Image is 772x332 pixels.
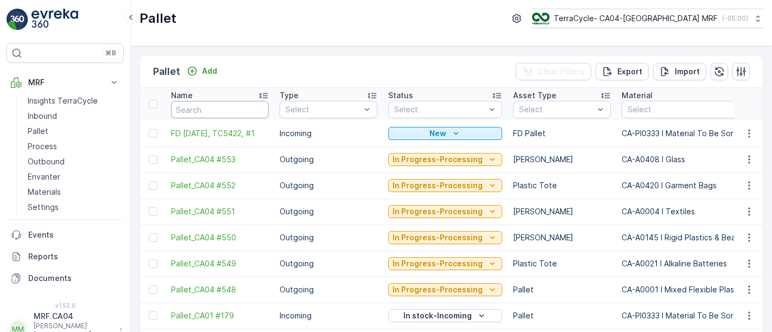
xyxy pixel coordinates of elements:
[388,153,502,166] button: In Progress-Processing
[388,205,502,218] button: In Progress-Processing
[532,12,549,24] img: TC_8rdWMmT_gp9TRR3.png
[393,154,483,165] p: In Progress-Processing
[28,111,57,122] p: Inbound
[34,311,114,322] p: MRF.CA04
[149,207,157,216] div: Toggle Row Selected
[23,124,124,139] a: Pallet
[280,180,377,191] p: Outgoing
[23,154,124,169] a: Outbound
[171,128,269,139] span: FD [DATE], TC5422, #1
[149,233,157,242] div: Toggle Row Selected
[513,128,611,139] p: FD Pallet
[171,284,269,295] a: Pallet_CA04 #548
[140,10,176,27] p: Pallet
[388,179,502,192] button: In Progress-Processing
[28,141,57,152] p: Process
[28,202,59,213] p: Settings
[393,258,483,269] p: In Progress-Processing
[532,9,763,28] button: TerraCycle- CA04-[GEOGRAPHIC_DATA] MRF(-05:00)
[537,66,585,77] p: Clear Filters
[7,267,124,289] a: Documents
[171,258,269,269] a: Pallet_CA04 #549
[280,90,299,101] p: Type
[171,310,269,321] a: Pallet_CA01 #179
[554,13,718,24] p: TerraCycle- CA04-[GEOGRAPHIC_DATA] MRF
[7,224,124,246] a: Events
[171,180,269,191] a: Pallet_CA04 #552
[171,90,193,101] p: Name
[722,14,748,23] p: ( -05:00 )
[513,232,611,243] p: [PERSON_NAME]
[388,309,502,322] button: In stock-Incoming
[280,128,377,139] p: Incoming
[23,184,124,200] a: Materials
[171,206,269,217] a: Pallet_CA04 #551
[596,63,649,80] button: Export
[516,63,591,80] button: Clear Filters
[171,101,269,118] input: Search
[28,171,60,182] p: Envanter
[280,284,377,295] p: Outgoing
[393,232,483,243] p: In Progress-Processing
[394,104,485,115] p: Select
[149,129,157,138] div: Toggle Row Selected
[280,232,377,243] p: Outgoing
[28,156,65,167] p: Outbound
[393,206,483,217] p: In Progress-Processing
[393,180,483,191] p: In Progress-Processing
[403,310,472,321] p: In stock-Incoming
[28,229,119,240] p: Events
[28,126,48,137] p: Pallet
[149,259,157,268] div: Toggle Row Selected
[388,90,413,101] p: Status
[388,283,502,296] button: In Progress-Processing
[513,258,611,269] p: Plastic Tote
[149,181,157,190] div: Toggle Row Selected
[622,90,653,101] p: Material
[7,72,124,93] button: MRF
[31,9,78,30] img: logo_light-DOdMpM7g.png
[388,257,502,270] button: In Progress-Processing
[23,139,124,154] a: Process
[23,169,124,184] a: Envanter
[171,128,269,139] a: FD Oct 1 2025, TC5422, #1
[280,310,377,321] p: Incoming
[513,310,611,321] p: Pallet
[171,154,269,165] span: Pallet_CA04 #553
[513,154,611,165] p: [PERSON_NAME]
[617,66,642,77] p: Export
[519,104,594,115] p: Select
[23,108,124,124] a: Inbound
[171,232,269,243] a: Pallet_CA04 #550
[149,311,157,320] div: Toggle Row Selected
[429,128,446,139] p: New
[513,180,611,191] p: Plastic Tote
[23,93,124,108] a: Insights TerraCycle
[28,77,102,88] p: MRF
[149,155,157,164] div: Toggle Row Selected
[280,206,377,217] p: Outgoing
[513,90,556,101] p: Asset Type
[28,95,98,106] p: Insights TerraCycle
[388,127,502,140] button: New
[28,273,119,284] p: Documents
[28,251,119,262] p: Reports
[280,154,377,165] p: Outgoing
[28,187,61,197] p: Materials
[388,231,502,244] button: In Progress-Processing
[513,284,611,295] p: Pallet
[286,104,360,115] p: Select
[182,65,222,78] button: Add
[7,246,124,267] a: Reports
[7,302,124,309] span: v 1.52.0
[513,206,611,217] p: [PERSON_NAME]
[153,64,180,79] p: Pallet
[675,66,700,77] p: Import
[23,200,124,215] a: Settings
